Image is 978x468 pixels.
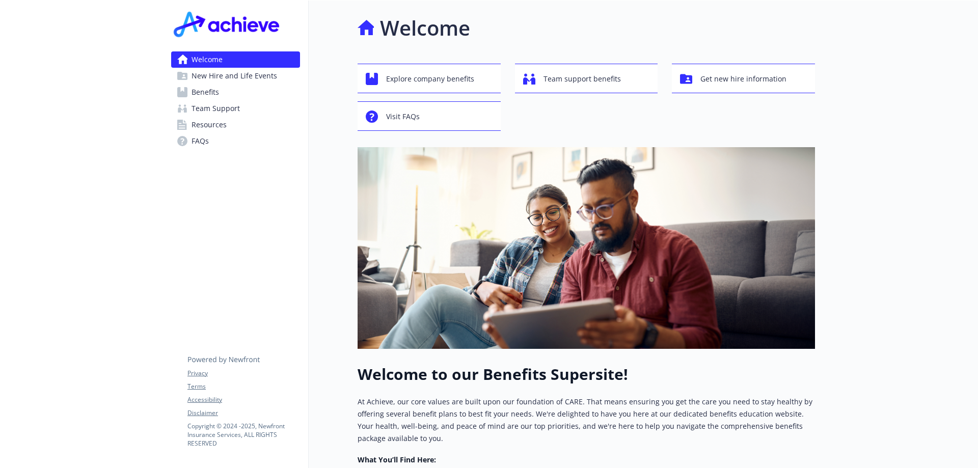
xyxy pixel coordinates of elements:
p: At Achieve, our core values are built upon our foundation of CARE. That means ensuring you get th... [358,396,815,445]
a: Terms [187,382,300,391]
button: Team support benefits [515,64,658,93]
h1: Welcome [380,13,470,43]
a: Benefits [171,84,300,100]
button: Visit FAQs [358,101,501,131]
button: Get new hire information [672,64,815,93]
a: Team Support [171,100,300,117]
a: Accessibility [187,395,300,404]
p: Copyright © 2024 - 2025 , Newfront Insurance Services, ALL RIGHTS RESERVED [187,422,300,448]
a: Resources [171,117,300,133]
img: overview page banner [358,147,815,349]
span: Visit FAQs [386,107,420,126]
span: Welcome [192,51,223,68]
span: Explore company benefits [386,69,474,89]
span: New Hire and Life Events [192,68,277,84]
span: Get new hire information [700,69,786,89]
span: Team support benefits [544,69,621,89]
a: Privacy [187,369,300,378]
a: Welcome [171,51,300,68]
strong: What You’ll Find Here: [358,455,436,464]
span: Team Support [192,100,240,117]
a: Disclaimer [187,408,300,418]
span: Resources [192,117,227,133]
button: Explore company benefits [358,64,501,93]
span: FAQs [192,133,209,149]
a: New Hire and Life Events [171,68,300,84]
a: FAQs [171,133,300,149]
h1: Welcome to our Benefits Supersite! [358,365,815,383]
span: Benefits [192,84,219,100]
